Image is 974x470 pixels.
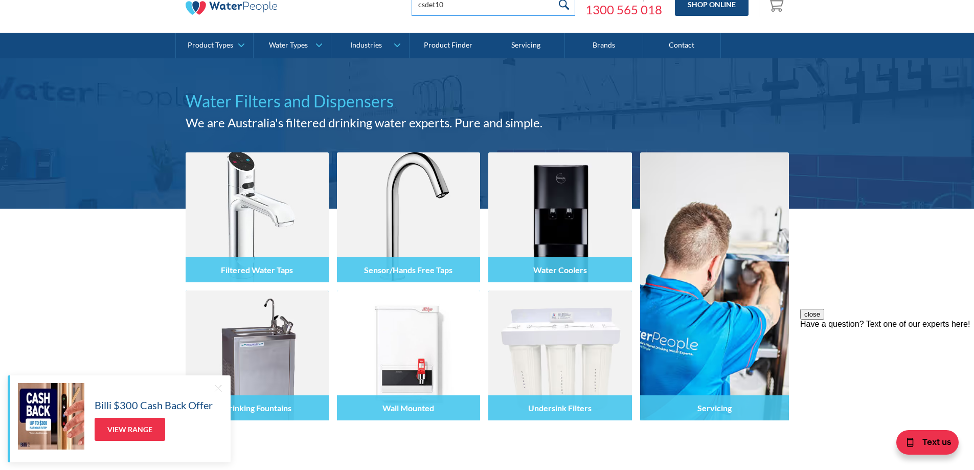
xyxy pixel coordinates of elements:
h4: Sensor/Hands Free Taps [364,265,452,275]
h5: Billi $300 Cash Back Offer [95,397,213,413]
div: Industries [350,41,382,50]
a: Brands [565,33,643,58]
iframe: podium webchat widget bubble [872,419,974,470]
a: Product Types [176,33,253,58]
a: Industries [331,33,409,58]
a: View Range [95,418,165,441]
h4: Filtered Water Taps [221,265,293,275]
img: Sensor/Hands Free Taps [337,152,480,282]
a: Servicing [640,152,789,420]
img: Undersink Filters [488,290,631,420]
iframe: podium webchat widget prompt [800,309,974,432]
img: Billi $300 Cash Back Offer [18,383,84,450]
h4: Drinking Fountains [223,403,291,413]
a: Contact [643,33,721,58]
h4: Undersink Filters [528,403,592,413]
img: Wall Mounted [337,290,480,420]
img: Water Coolers [488,152,631,282]
img: Drinking Fountains [186,290,329,420]
a: Servicing [487,33,565,58]
a: 1300 565 018 [585,2,662,17]
h4: Servicing [697,403,732,413]
a: Product Finder [410,33,487,58]
div: Product Types [188,41,233,50]
div: Water Types [269,41,308,50]
h4: Water Coolers [533,265,587,275]
h4: Wall Mounted [382,403,434,413]
img: Filtered Water Taps [186,152,329,282]
a: Water Types [254,33,331,58]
